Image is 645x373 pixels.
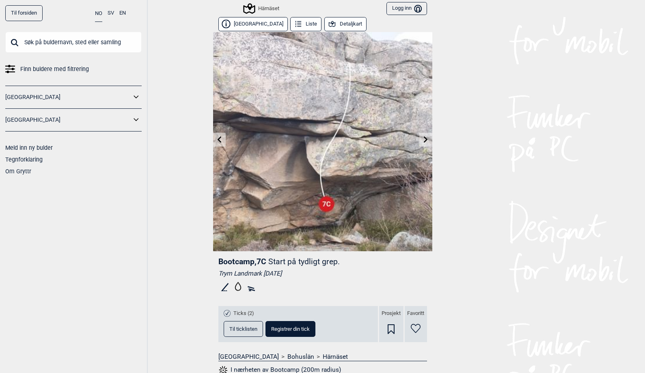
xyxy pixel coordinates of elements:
[213,32,432,251] img: Bootcamp
[5,32,142,53] input: Søk på buldernavn, sted eller samling
[218,353,279,361] a: [GEOGRAPHIC_DATA]
[268,257,340,266] p: Start på tydligt grep.
[324,17,367,31] button: Detaljkart
[244,4,279,13] div: Härnäset
[5,5,43,21] a: Til forsiden
[218,353,427,361] nav: > >
[5,144,53,151] a: Meld inn ny bulder
[233,310,254,317] span: Ticks (2)
[5,168,31,175] a: Om Gryttr
[218,17,288,31] button: [GEOGRAPHIC_DATA]
[5,91,131,103] a: [GEOGRAPHIC_DATA]
[271,326,310,332] span: Registrer din tick
[218,270,427,278] div: Trym Landmark [DATE]
[5,114,131,126] a: [GEOGRAPHIC_DATA]
[287,353,314,361] a: Bohuslän
[108,5,114,21] button: SV
[20,63,89,75] span: Finn buldere med filtrering
[379,306,403,342] div: Prosjekt
[265,321,315,337] button: Registrer din tick
[229,326,257,332] span: Til ticklisten
[119,5,126,21] button: EN
[218,257,266,266] span: Bootcamp , 7C
[5,156,43,163] a: Tegnforklaring
[224,321,263,337] button: Til ticklisten
[323,353,348,361] a: Härnäset
[95,5,102,22] button: NO
[407,310,424,317] span: Favoritt
[386,2,427,15] button: Logg inn
[5,63,142,75] a: Finn buldere med filtrering
[290,17,321,31] button: Liste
